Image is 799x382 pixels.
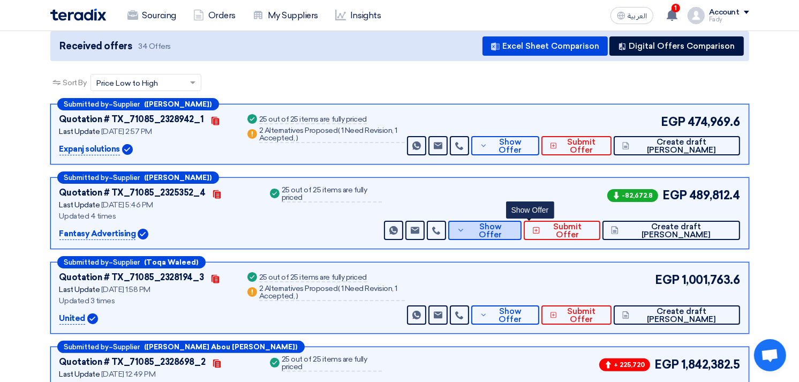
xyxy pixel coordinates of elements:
div: Quotation # TX_71085_2328698_2 [59,356,206,369]
button: Create draft [PERSON_NAME] [602,221,740,240]
b: (Toqa Waleed) [145,259,199,266]
span: 1 Need Revision, [341,284,394,293]
span: 1 Accepted, [259,126,397,143]
div: Quotation # TX_71085_2328194_3 [59,271,204,284]
span: 489,812.4 [689,186,740,204]
span: Supplier [114,174,140,181]
div: Quotation # TX_71085_2325352_4 [59,186,206,199]
span: [DATE] 12:49 PM [101,370,156,379]
a: Sourcing [119,4,185,27]
div: Show Offer [506,201,554,219]
span: Show Offer [490,308,531,324]
button: Submit Offer [524,221,600,240]
div: Updated 3 times [59,295,232,306]
span: [DATE] 5:46 PM [101,200,153,209]
span: EGP [655,271,680,289]
span: Supplier [114,101,140,108]
div: 25 out of 25 items are fully priced [259,116,367,124]
button: Show Offer [448,221,522,240]
span: 1,842,382.5 [681,356,740,373]
span: [DATE] 1:58 PM [101,285,150,294]
div: 25 out of 25 items are fully priced [259,274,367,282]
a: Insights [327,4,389,27]
span: Supplier [114,259,140,266]
button: Submit Offer [541,305,612,325]
div: Fady [709,17,749,23]
img: Teradix logo [50,9,106,21]
a: My Suppliers [244,4,327,27]
button: Show Offer [471,136,539,155]
span: Submitted by [64,101,109,108]
div: – [57,98,219,110]
p: United [59,312,85,325]
span: Submit Offer [560,308,603,324]
div: Updated 4 times [59,211,255,222]
button: Digital Offers Comparison [609,36,744,56]
img: Verified Account [87,313,98,324]
span: Show Offer [490,138,531,154]
span: 1 Need Revision, [341,126,394,135]
span: 474,969.6 [688,113,740,131]
span: Submitted by [64,259,109,266]
span: Supplier [114,343,140,350]
span: 34 Offers [138,41,171,51]
div: 2 Alternatives Proposed [259,127,405,143]
span: Submitted by [64,343,109,350]
span: Last Update [59,200,100,209]
span: 1,001,763.6 [682,271,740,289]
b: ([PERSON_NAME]) [145,174,212,181]
button: Show Offer [471,305,539,325]
span: Submit Offer [560,138,603,154]
span: Sort By [63,77,87,88]
p: Fantasy Advertising [59,228,136,241]
b: ([PERSON_NAME] Abou [PERSON_NAME]) [145,343,298,350]
img: Verified Account [122,144,133,155]
span: 1 Accepted, [259,284,397,301]
span: -82,672.8 [607,189,658,202]
span: Submit Offer [543,223,592,239]
div: – [57,171,219,184]
span: Last Update [59,285,100,294]
span: Last Update [59,127,100,136]
span: ( [338,284,340,293]
span: EGP [661,113,685,131]
div: Quotation # TX_71085_2328942_1 [59,113,204,126]
button: Submit Offer [541,136,612,155]
a: Orders [185,4,244,27]
span: Submitted by [64,174,109,181]
span: Last Update [59,370,100,379]
img: profile_test.png [688,7,705,24]
a: Open chat [754,339,786,371]
div: 2 Alternatives Proposed [259,285,405,301]
button: Excel Sheet Comparison [483,36,608,56]
p: Expanj solutions [59,143,120,156]
span: Price Low to High [96,78,158,89]
div: Account [709,8,740,17]
span: Show Offer [468,223,513,239]
span: ) [296,291,298,301]
span: EGP [654,356,679,373]
button: Create draft [PERSON_NAME] [614,305,740,325]
span: Received offers [60,39,132,54]
span: + 225,720 [599,358,650,371]
b: ([PERSON_NAME]) [145,101,212,108]
span: EGP [662,186,687,204]
span: [DATE] 2:57 PM [101,127,152,136]
span: Create draft [PERSON_NAME] [632,138,732,154]
div: 25 out of 25 items are fully priced [282,356,382,372]
button: Create draft [PERSON_NAME] [614,136,740,155]
div: – [57,256,206,268]
span: Create draft [PERSON_NAME] [632,308,732,324]
img: Verified Account [138,229,148,239]
span: 1 [672,4,680,12]
div: 25 out of 25 items are fully priced [282,186,382,203]
span: Create draft [PERSON_NAME] [621,223,731,239]
button: العربية [610,7,653,24]
div: – [57,341,305,353]
span: العربية [628,12,647,20]
span: ) [296,133,298,143]
span: ( [338,126,340,135]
